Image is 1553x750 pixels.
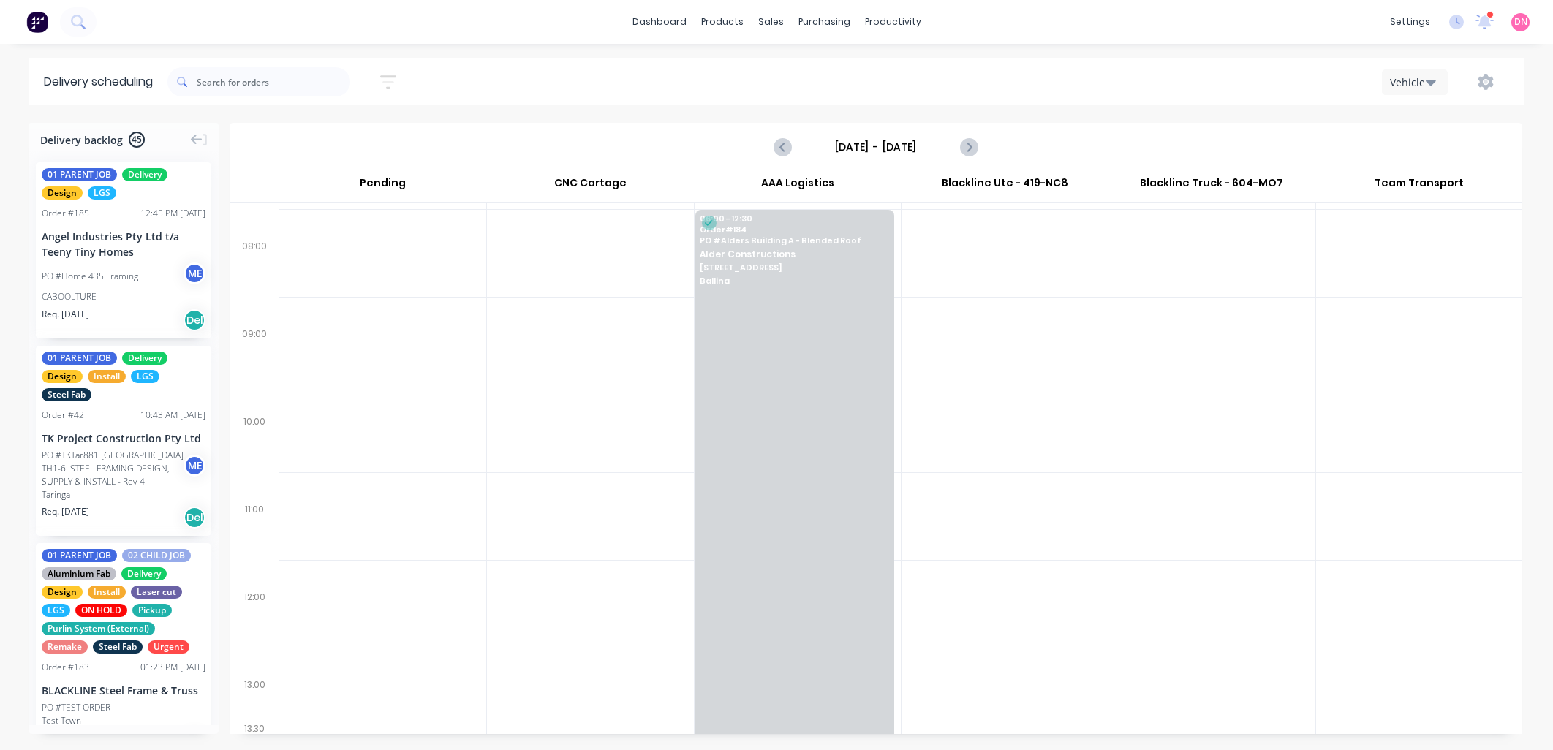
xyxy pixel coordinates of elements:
span: Design [42,370,83,383]
span: 01 PARENT JOB [42,168,117,181]
span: LGS [42,604,70,617]
div: M E [184,262,205,284]
div: 11:00 [230,501,279,588]
div: TK Project Construction Pty Ltd [42,431,205,446]
span: Design [42,586,83,599]
span: DN [1514,15,1527,29]
div: settings [1383,11,1437,33]
div: 12:45 PM [DATE] [140,207,205,220]
span: LGS [131,370,159,383]
div: Taringa [42,488,205,501]
div: Angel Industries Pty Ltd t/a Teeny Tiny Homes [42,229,205,260]
div: 09:00 [230,325,279,413]
div: 10:43 AM [DATE] [140,409,205,422]
div: BLACKLINE Steel Frame & Truss [42,683,205,698]
span: [STREET_ADDRESS] [700,263,888,272]
div: Pending [279,170,486,202]
div: CNC Cartage [487,170,693,202]
div: purchasing [791,11,858,33]
div: PO #Home 435 Framing [42,270,138,283]
div: Order # 183 [42,661,89,674]
div: 13:00 [230,676,279,720]
div: CABOOLTURE [42,290,205,303]
span: Steel Fab [93,640,143,654]
span: ON HOLD [75,604,127,617]
div: 12:00 [230,588,279,676]
span: PO # Alders Building A - Blended Roof [700,236,888,245]
span: 01 PARENT JOB [42,549,117,562]
span: 02 CHILD JOB [122,549,191,562]
div: products [694,11,751,33]
span: 45 [129,132,145,148]
span: Delivery [122,168,167,181]
div: Blackline Truck - 604-MO7 [1108,170,1315,202]
div: productivity [858,11,929,33]
div: Order # 185 [42,207,89,220]
span: LGS [88,186,116,200]
span: Remake [42,640,88,654]
div: PO #TKTar881 [GEOGRAPHIC_DATA] TH1-6: STEEL FRAMING DESIGN, SUPPLY & INSTALL - Rev 4 [42,449,188,488]
span: Delivery [122,352,167,365]
span: Req. [DATE] [42,308,89,321]
div: Del [184,507,205,529]
span: Purlin System (External) [42,622,155,635]
span: Urgent [148,640,189,654]
span: Laser cut [131,586,182,599]
a: dashboard [625,11,694,33]
div: Delivery scheduling [29,58,167,105]
div: M E [184,455,205,477]
div: 10:00 [230,413,279,501]
img: Factory [26,11,48,33]
span: Delivery backlog [40,132,123,148]
span: Install [88,370,126,383]
span: Steel Fab [42,388,91,401]
div: PO #TEST ORDER [42,701,110,714]
div: 01:23 PM [DATE] [140,661,205,674]
div: Del [184,309,205,331]
span: Order # 184 [700,225,888,234]
button: Vehicle [1382,69,1448,95]
div: 13:30 [230,720,279,738]
span: Req. [DATE] [42,505,89,518]
span: 06:00 - 12:30 [700,214,888,223]
div: Test Town [42,714,205,727]
div: Blackline Ute - 419-NC8 [902,170,1108,202]
span: 01 PARENT JOB [42,352,117,365]
span: Ballina [700,276,888,285]
div: Vehicle [1390,75,1432,90]
div: Order # 42 [42,409,84,422]
span: Aluminium Fab [42,567,116,580]
span: Install [88,586,126,599]
div: 08:00 [230,238,279,325]
input: Search for orders [197,67,350,96]
span: Alder Constructions [700,249,888,259]
div: Team Transport [1316,170,1522,202]
div: sales [751,11,791,33]
span: Pickup [132,604,172,617]
span: Design [42,186,83,200]
span: Delivery [121,567,167,580]
div: AAA Logistics [695,170,901,202]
